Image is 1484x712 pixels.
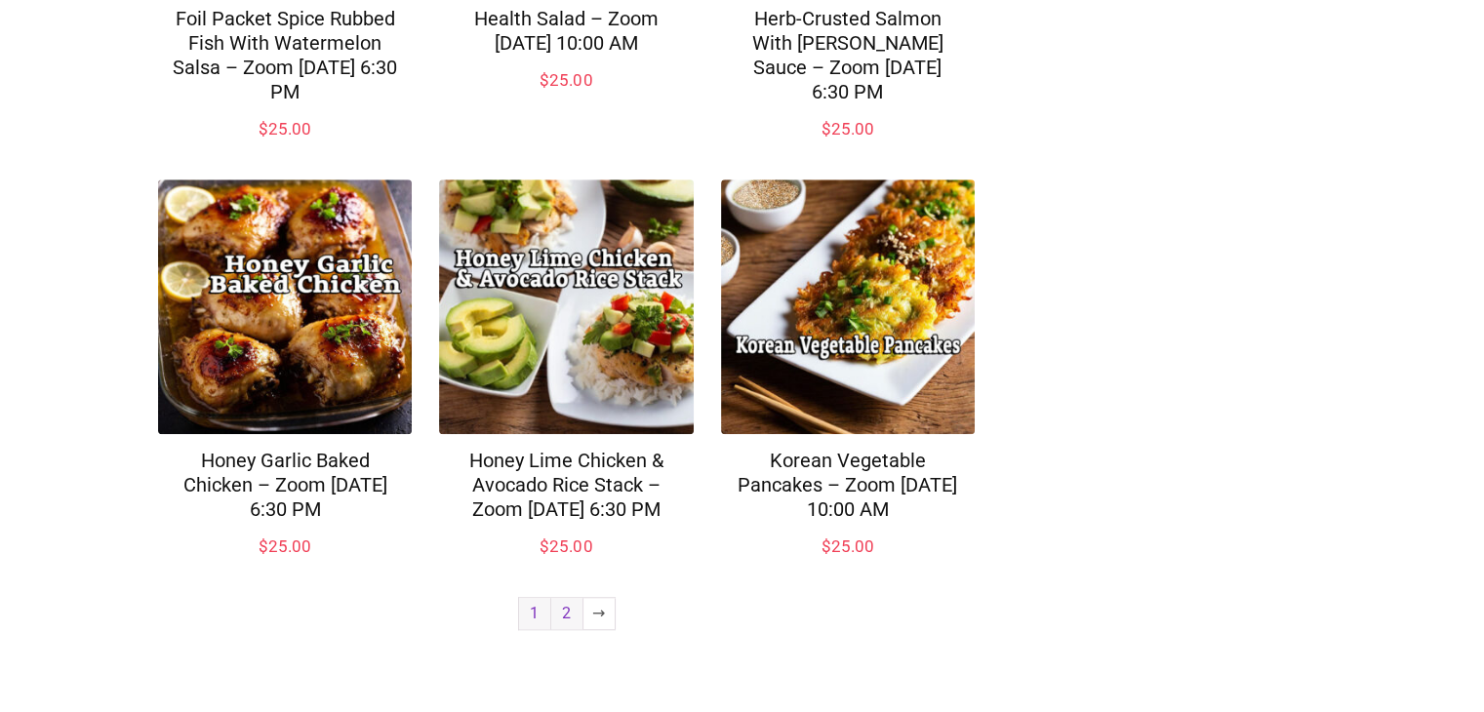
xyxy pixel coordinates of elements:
[551,598,582,629] a: Page 2
[469,449,663,521] a: Honey Lime Chicken & Avocado Rice Stack – Zoom [DATE] 6:30 PM
[752,7,943,103] a: Herb-Crusted Salmon With [PERSON_NAME] Sauce – Zoom [DATE] 6:30 PM
[259,536,268,556] span: $
[721,179,975,433] img: Korean Vegetable Pancakes – Zoom Sunday May 18th, 2025 @ 10:00 AM
[259,119,268,138] span: $
[822,536,874,556] bdi: 25.00
[183,449,387,521] a: Honey Garlic Baked Chicken – Zoom [DATE] 6:30 PM
[157,596,977,663] nav: Product Pagination
[738,449,957,521] a: Korean Vegetable Pancakes – Zoom [DATE] 10:00 AM
[540,536,592,556] bdi: 25.00
[439,179,693,433] img: Honey Lime Chicken & Avocado Rice Stack – Zoom Monday Aug 11, 2025 @ 6:30 PM
[158,179,412,433] img: Honey Garlic Baked Chicken – Zoom Monday March 24, 2025 @ 6:30 PM
[259,536,311,556] bdi: 25.00
[583,598,615,629] a: →
[822,536,831,556] span: $
[259,119,311,138] bdi: 25.00
[822,119,874,138] bdi: 25.00
[540,536,549,556] span: $
[822,119,831,138] span: $
[540,70,549,90] span: $
[519,598,550,629] span: Page 1
[474,7,659,55] a: Health Salad – Zoom [DATE] 10:00 AM
[173,7,397,103] a: Foil Packet Spice Rubbed Fish With Watermelon Salsa – Zoom [DATE] 6:30 PM
[540,70,592,90] bdi: 25.00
